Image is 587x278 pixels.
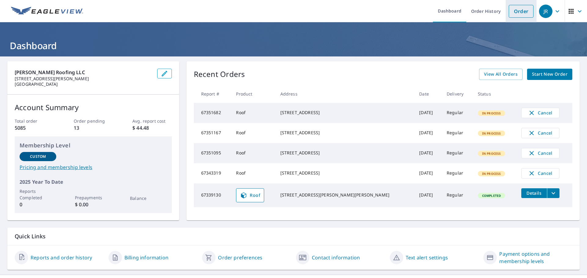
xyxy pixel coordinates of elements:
[194,69,245,80] p: Recent Orders
[280,192,410,198] div: [STREET_ADDRESS][PERSON_NAME][PERSON_NAME]
[15,233,572,240] p: Quick Links
[75,194,112,201] p: Prepayments
[521,148,559,158] button: Cancel
[414,183,442,207] td: [DATE]
[236,188,264,202] a: Roof
[15,69,152,76] p: [PERSON_NAME] Roofing LLC
[478,193,504,198] span: Completed
[442,183,473,207] td: Regular
[478,131,505,135] span: In Process
[194,183,231,207] td: 67339130
[15,124,54,132] p: 5085
[521,168,559,179] button: Cancel
[20,178,167,186] p: 2025 Year To Date
[231,85,275,103] th: Product
[74,124,113,132] p: 13
[20,164,167,171] a: Pricing and membership levels
[406,254,448,261] a: Text alert settings
[528,129,553,137] span: Cancel
[521,128,559,138] button: Cancel
[478,171,505,176] span: In Process
[75,201,112,208] p: $ 0.00
[130,195,167,201] p: Balance
[280,110,410,116] div: [STREET_ADDRESS]
[547,188,559,198] button: filesDropdownBtn-67339130
[218,254,262,261] a: Order preferences
[532,70,567,78] span: Start New Order
[414,85,442,103] th: Date
[280,170,410,176] div: [STREET_ADDRESS]
[240,192,260,199] span: Roof
[20,141,167,150] p: Membership Level
[478,151,505,156] span: In Process
[521,188,547,198] button: detailsBtn-67339130
[479,69,522,80] a: View All Orders
[525,190,543,196] span: Details
[231,123,275,143] td: Roof
[30,154,46,159] p: Custom
[194,123,231,143] td: 67351167
[312,254,360,261] a: Contact information
[20,188,56,201] p: Reports Completed
[442,103,473,123] td: Regular
[528,150,553,157] span: Cancel
[280,150,410,156] div: [STREET_ADDRESS]
[414,123,442,143] td: [DATE]
[442,123,473,143] td: Regular
[414,103,442,123] td: [DATE]
[528,109,553,117] span: Cancel
[473,85,516,103] th: Status
[31,254,92,261] a: Reports and order history
[194,143,231,163] td: 67351095
[74,118,113,124] p: Order pending
[478,111,505,115] span: In Process
[527,69,572,80] a: Start New Order
[20,201,56,208] p: 0
[499,250,572,265] a: Payment options and membership levels
[509,5,533,18] a: Order
[194,163,231,183] td: 67343319
[194,103,231,123] td: 67351682
[194,85,231,103] th: Report #
[275,85,415,103] th: Address
[414,143,442,163] td: [DATE]
[231,103,275,123] td: Roof
[442,85,473,103] th: Delivery
[7,39,580,52] h1: Dashboard
[442,143,473,163] td: Regular
[231,163,275,183] td: Roof
[15,118,54,124] p: Total order
[124,254,168,261] a: Billing information
[15,76,152,81] p: [STREET_ADDRESS][PERSON_NAME]
[484,70,518,78] span: View All Orders
[539,5,552,18] div: JR
[528,170,553,177] span: Cancel
[15,102,172,113] p: Account Summary
[414,163,442,183] td: [DATE]
[132,118,172,124] p: Avg. report cost
[521,108,559,118] button: Cancel
[15,81,152,87] p: [GEOGRAPHIC_DATA]
[442,163,473,183] td: Regular
[280,130,410,136] div: [STREET_ADDRESS]
[11,7,83,16] img: EV Logo
[132,124,172,132] p: $ 44.48
[231,143,275,163] td: Roof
